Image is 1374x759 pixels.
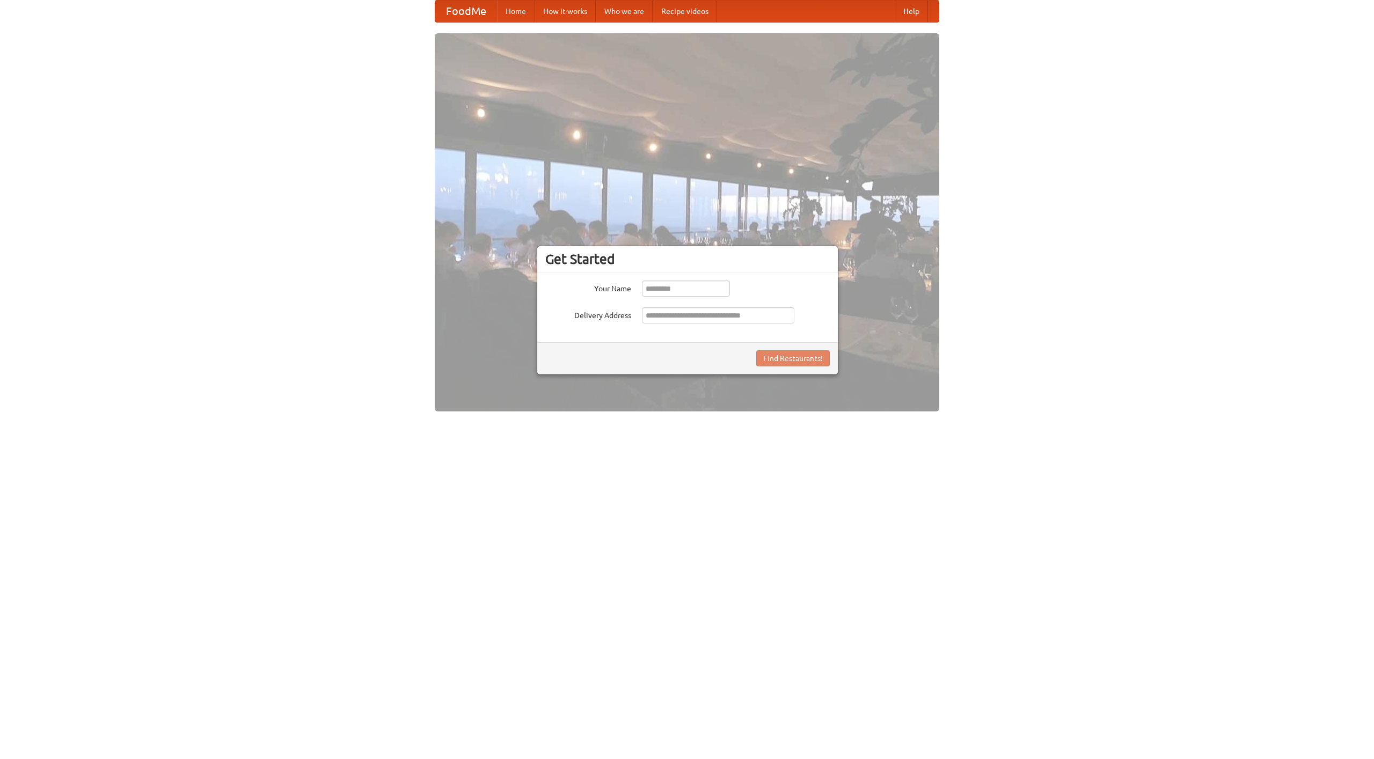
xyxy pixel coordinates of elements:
a: Home [497,1,535,22]
a: How it works [535,1,596,22]
h3: Get Started [545,251,830,267]
a: Recipe videos [653,1,717,22]
label: Your Name [545,281,631,294]
button: Find Restaurants! [756,350,830,366]
label: Delivery Address [545,307,631,321]
a: Help [895,1,928,22]
a: Who we are [596,1,653,22]
a: FoodMe [435,1,497,22]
